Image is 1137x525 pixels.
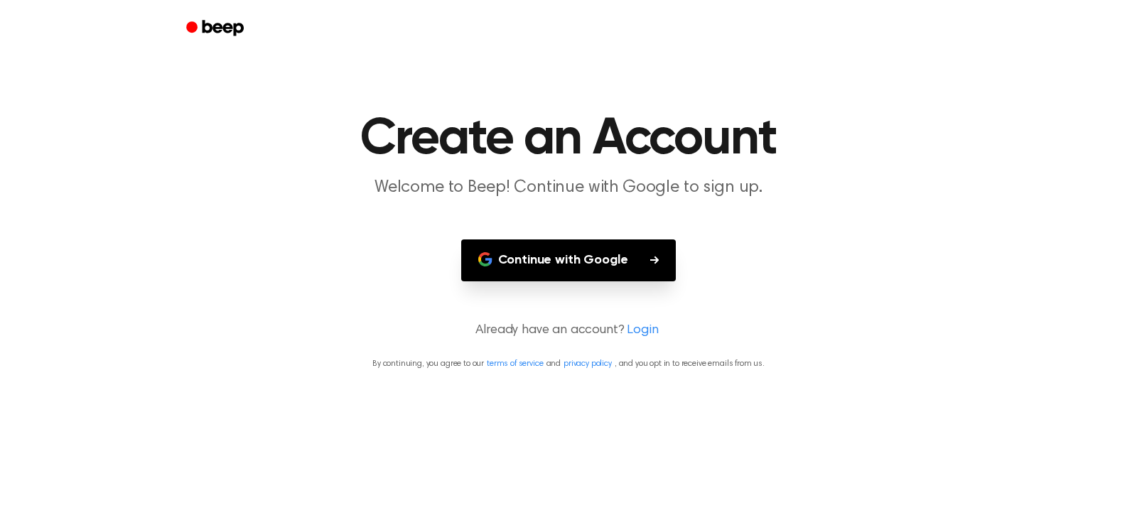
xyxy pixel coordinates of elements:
h1: Create an Account [205,114,932,165]
p: Welcome to Beep! Continue with Google to sign up. [296,176,841,200]
p: Already have an account? [17,321,1120,340]
a: privacy policy [564,359,612,368]
p: By continuing, you agree to our and , and you opt in to receive emails from us. [17,357,1120,370]
a: Login [627,321,658,340]
a: terms of service [487,359,543,368]
a: Beep [176,15,257,43]
button: Continue with Google [461,239,677,281]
